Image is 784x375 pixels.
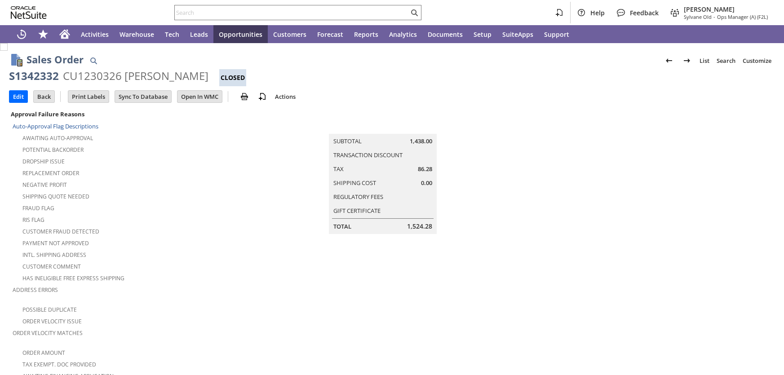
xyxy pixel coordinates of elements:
span: Activities [81,30,109,39]
span: Setup [474,30,492,39]
span: Leads [190,30,208,39]
caption: Summary [329,119,437,134]
a: Customers [268,25,312,43]
span: Support [544,30,569,39]
span: SuiteApps [502,30,533,39]
a: Gift Certificate [333,207,381,215]
a: Negative Profit [22,181,67,189]
a: Replacement Order [22,169,79,177]
a: Possible Duplicate [22,306,77,313]
a: Analytics [384,25,422,43]
a: Order Amount [22,349,65,357]
a: Setup [468,25,497,43]
a: Recent Records [11,25,32,43]
span: Feedback [630,9,659,17]
a: Auto-Approval Flag Descriptions [13,122,98,130]
a: Shipping Cost [333,179,376,187]
a: Leads [185,25,213,43]
a: Search [713,53,739,68]
img: Next [682,55,692,66]
a: Potential Backorder [22,146,84,154]
span: Opportunities [219,30,262,39]
a: Fraud Flag [22,204,54,212]
span: Analytics [389,30,417,39]
span: Help [590,9,605,17]
span: Forecast [317,30,343,39]
a: List [696,53,713,68]
a: Opportunities [213,25,268,43]
img: print.svg [239,91,250,102]
a: Regulatory Fees [333,193,383,201]
a: Tech [159,25,185,43]
div: Shortcuts [32,25,54,43]
div: S1342332 [9,69,59,83]
a: Transaction Discount [333,151,403,159]
span: [PERSON_NAME] [684,5,768,13]
div: Approval Failure Reasons [9,108,261,120]
a: Home [54,25,75,43]
span: Sylvane Old [684,13,712,20]
input: Back [34,91,54,102]
input: Search [175,7,409,18]
a: Payment not approved [22,239,89,247]
input: Edit [9,91,27,102]
span: 1,438.00 [410,137,432,146]
span: Customers [273,30,306,39]
span: Reports [354,30,378,39]
span: 0.00 [421,179,432,187]
img: Previous [664,55,674,66]
span: Tech [165,30,179,39]
a: Subtotal [333,137,362,145]
svg: logo [11,6,47,19]
svg: Home [59,29,70,40]
div: CU1230326 [PERSON_NAME] [63,69,208,83]
a: Shipping Quote Needed [22,193,89,200]
a: Customize [739,53,775,68]
img: add-record.svg [257,91,268,102]
span: - [713,13,715,20]
a: Warehouse [114,25,159,43]
a: Address Errors [13,286,58,294]
a: Order Velocity Matches [13,329,83,337]
svg: Shortcuts [38,29,49,40]
svg: Search [409,7,420,18]
span: Ops Manager (A) (F2L) [717,13,768,20]
span: 86.28 [418,165,432,173]
span: Documents [428,30,463,39]
a: Actions [271,93,299,101]
a: Customer Fraud Detected [22,228,99,235]
img: Quick Find [88,55,99,66]
a: Has Ineligible Free Express Shipping [22,274,124,282]
a: Dropship Issue [22,158,65,165]
a: Total [333,222,351,230]
a: Tax [333,165,344,173]
a: RIS flag [22,216,44,224]
input: Print Labels [68,91,109,102]
a: Order Velocity Issue [22,318,82,325]
a: Intl. Shipping Address [22,251,86,259]
h1: Sales Order [27,52,84,67]
span: Warehouse [120,30,154,39]
a: Awaiting Auto-Approval [22,134,93,142]
span: 1,524.28 [407,222,432,231]
a: Customer Comment [22,263,81,270]
a: Reports [349,25,384,43]
a: Support [539,25,575,43]
a: Forecast [312,25,349,43]
input: Open In WMC [177,91,222,102]
svg: Recent Records [16,29,27,40]
input: Sync To Database [115,91,171,102]
a: SuiteApps [497,25,539,43]
div: Closed [219,69,246,86]
a: Activities [75,25,114,43]
a: Tax Exempt. Doc Provided [22,361,96,368]
a: Documents [422,25,468,43]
